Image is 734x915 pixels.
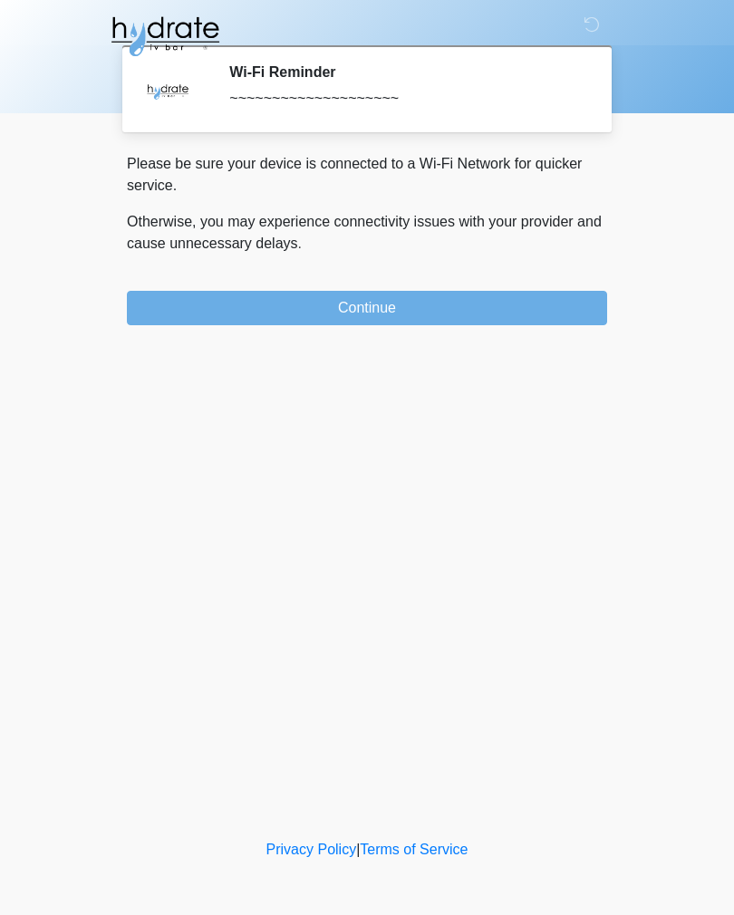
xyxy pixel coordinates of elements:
[109,14,221,59] img: Hydrate IV Bar - Fort Collins Logo
[266,842,357,857] a: Privacy Policy
[356,842,360,857] a: |
[127,291,607,325] button: Continue
[229,88,580,110] div: ~~~~~~~~~~~~~~~~~~~~
[140,63,195,118] img: Agent Avatar
[360,842,468,857] a: Terms of Service
[298,236,302,251] span: .
[127,153,607,197] p: Please be sure your device is connected to a Wi-Fi Network for quicker service.
[127,211,607,255] p: Otherwise, you may experience connectivity issues with your provider and cause unnecessary delays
